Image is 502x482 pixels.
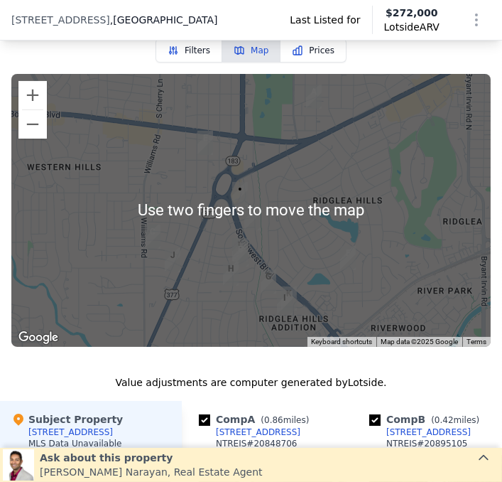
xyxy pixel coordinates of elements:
span: $272,000 [386,7,438,18]
div: [STREET_ADDRESS] [216,427,300,438]
a: [STREET_ADDRESS] [199,427,300,438]
img: Google [15,328,62,347]
div: 7005 Culver Ave [275,281,302,316]
button: Zoom out [18,110,47,139]
div: [STREET_ADDRESS] [386,427,471,438]
div: [STREET_ADDRESS] [28,427,113,438]
div: MLS Data Unavailable [28,438,122,449]
span: ( miles) [255,415,315,425]
span: [STREET_ADDRESS] [11,13,110,27]
div: 4313 Bonnie Dr [159,242,186,278]
div: NTREIS # 20895105 [386,438,468,449]
span: 0.86 [264,415,283,425]
span: ( miles) [425,415,485,425]
button: Map [222,38,280,63]
div: 7105 Overhill Rd [255,264,282,299]
a: Open this area in Google Maps (opens a new window) [15,328,62,347]
div: [PERSON_NAME] Narayan , Real Estate Agent [40,465,263,479]
span: 0.42 [435,415,454,425]
div: Comp B [369,412,485,427]
button: Keyboard shortcuts [311,337,372,347]
img: Neil Narayan [3,449,34,481]
div: 7333 Pensacola Ave [227,237,254,272]
div: 6825 Middle Rd [334,240,361,276]
div: 3532 Ramona Dr [192,125,219,161]
a: Terms (opens in new tab) [466,338,486,346]
div: 7820 Gaston Ave [139,219,166,255]
button: Filters [155,38,222,63]
div: 7401 Ewing Ave [217,256,244,291]
span: Lotside ARV [384,20,440,34]
div: 3909 Desert Ridge Dr [227,176,253,212]
button: Show Options [462,6,491,34]
span: Map data ©2025 Google [381,338,458,346]
div: Comp A [199,412,315,427]
button: Zoom in [18,81,47,109]
div: 3270 Olive Pl [300,79,327,114]
div: Subject Property [11,412,123,427]
a: [STREET_ADDRESS] [369,427,471,438]
span: Last Listed for [290,13,360,27]
div: 7101 Brazos Ave [239,200,266,236]
div: NTREIS # 20848706 [216,438,298,449]
button: Prices [280,38,347,63]
div: 7328 Pensacola Ave [227,232,253,268]
span: , [GEOGRAPHIC_DATA] [110,13,218,27]
div: 7012 Valhalla Rd [271,285,298,321]
div: Ask about this property [40,451,263,465]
